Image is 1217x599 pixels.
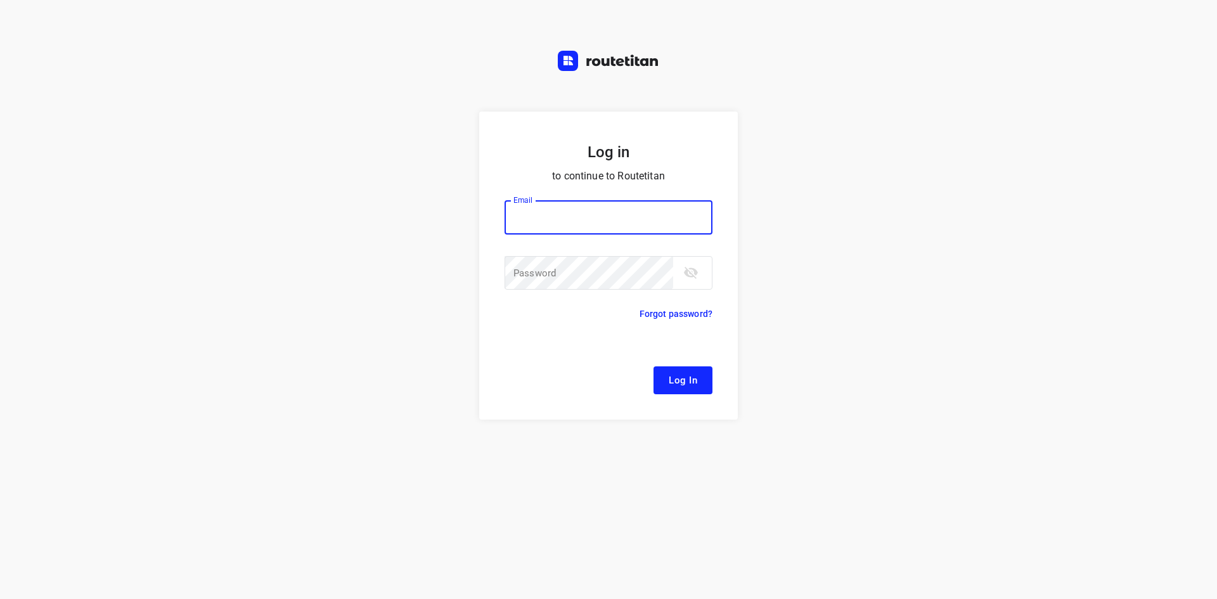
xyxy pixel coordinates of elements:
[654,366,712,394] button: Log In
[505,142,712,162] h5: Log in
[558,51,659,71] img: Routetitan
[678,260,704,285] button: toggle password visibility
[640,306,712,321] p: Forgot password?
[669,372,697,389] span: Log In
[505,167,712,185] p: to continue to Routetitan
